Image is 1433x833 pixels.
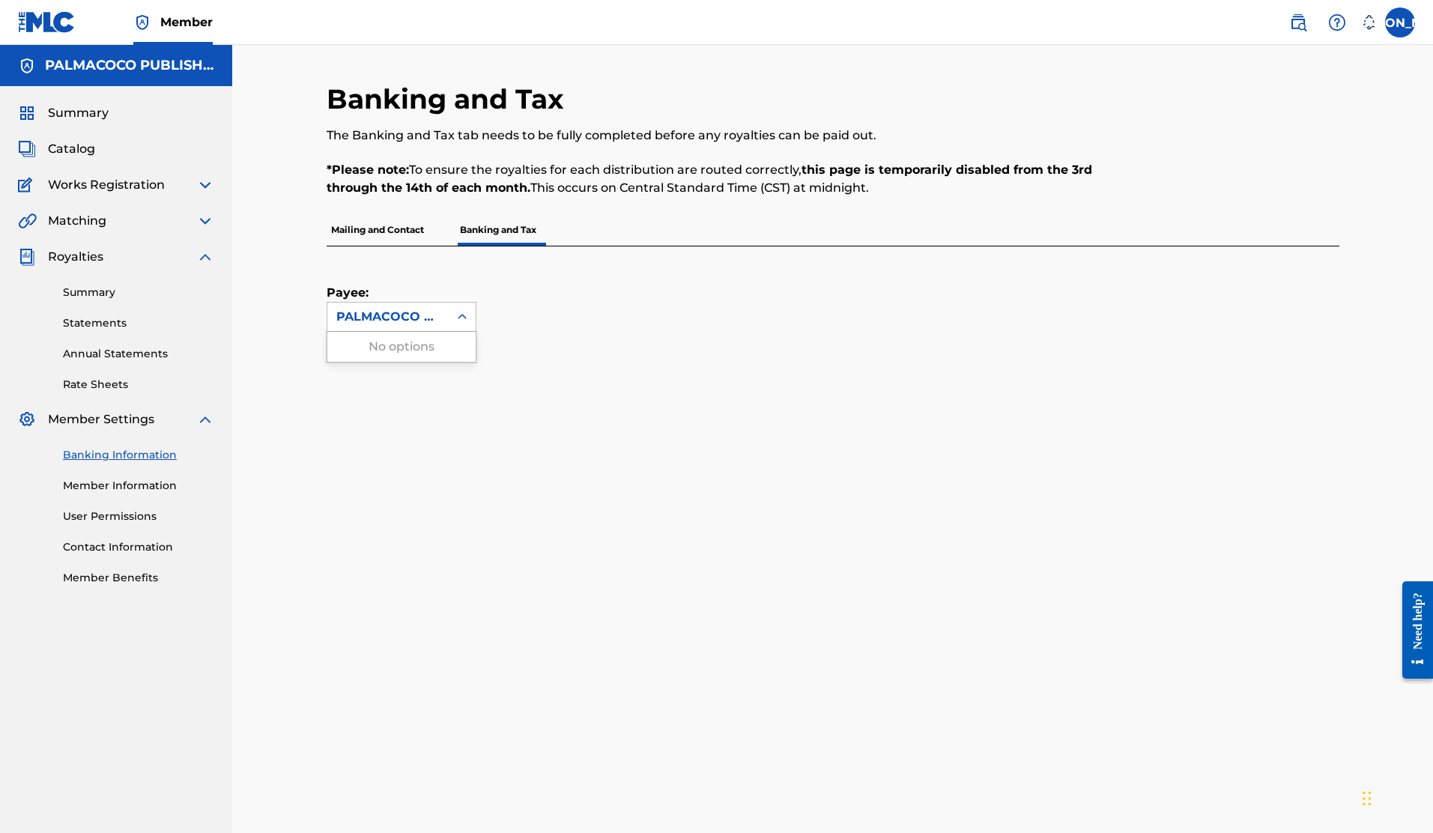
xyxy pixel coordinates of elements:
[63,478,214,494] a: Member Information
[196,176,214,194] img: expand
[327,163,1092,195] strong: this page is temporarily disabled from the 3rd through the 14th of each month.
[18,57,36,75] img: Accounts
[1358,761,1433,833] iframe: Chat Widget
[18,411,36,428] img: Member Settings
[1363,776,1372,821] div: Drag
[455,214,541,246] p: Banking and Tax
[327,161,1106,197] p: To ensure the royalties for each distribution are routed correctly, This occurs on Central Standa...
[63,377,214,393] a: Rate Sheets
[18,212,37,230] img: Matching
[18,104,36,122] img: Summary
[18,140,36,158] img: Catalog
[160,13,213,31] span: Member
[63,509,214,524] a: User Permissions
[327,163,409,177] strong: *Please note:
[63,570,214,586] a: Member Benefits
[48,212,106,230] span: Matching
[327,332,476,362] div: No options
[18,248,36,266] img: Royalties
[18,104,109,122] a: SummarySummary
[1391,569,1433,690] iframe: Resource Center
[63,346,214,362] a: Annual Statements
[48,104,109,122] span: Summary
[63,315,214,331] a: Statements
[1289,13,1307,31] img: search
[48,248,103,266] span: Royalties
[1283,7,1313,37] a: Public Search
[63,447,214,463] a: Banking Information
[196,411,214,428] img: expand
[18,140,95,158] a: CatalogCatalog
[48,176,165,194] span: Works Registration
[48,140,95,158] span: Catalog
[1322,7,1352,37] div: Help
[327,214,428,246] p: Mailing and Contact
[63,285,214,300] a: Summary
[327,284,402,302] label: Payee:
[196,212,214,230] img: expand
[18,11,76,33] img: MLC Logo
[327,127,1106,145] p: The Banking and Tax tab needs to be fully completed before any royalties can be paid out.
[45,57,214,74] h5: PALMACOCO PUBLISHING
[1385,7,1415,37] div: User Menu
[133,13,151,31] img: Top Rightsholder
[18,176,37,194] img: Works Registration
[327,82,571,116] h2: Banking and Tax
[196,248,214,266] img: expand
[48,411,154,428] span: Member Settings
[63,539,214,555] a: Contact Information
[336,308,440,326] div: PALMACOCO PUBLISHING
[1328,13,1346,31] img: help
